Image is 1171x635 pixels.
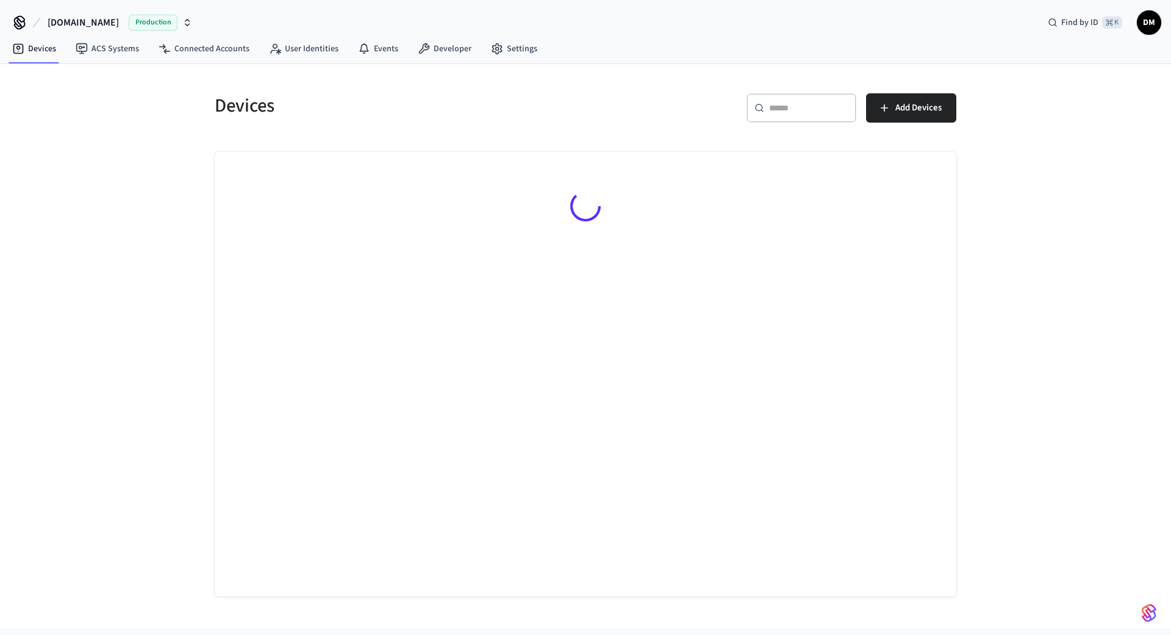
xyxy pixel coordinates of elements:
a: Events [348,38,408,60]
h5: Devices [215,93,578,118]
a: Settings [481,38,547,60]
a: User Identities [259,38,348,60]
span: Find by ID [1061,16,1098,29]
button: DM [1137,10,1161,35]
a: Developer [408,38,481,60]
div: Find by ID⌘ K [1038,12,1132,34]
span: Add Devices [895,100,942,116]
button: Add Devices [866,93,956,123]
img: SeamLogoGradient.69752ec5.svg [1142,603,1156,623]
a: ACS Systems [66,38,149,60]
span: DM [1138,12,1160,34]
a: Connected Accounts [149,38,259,60]
span: [DOMAIN_NAME] [48,15,119,30]
span: ⌘ K [1102,16,1122,29]
a: Devices [2,38,66,60]
span: Production [129,15,177,30]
